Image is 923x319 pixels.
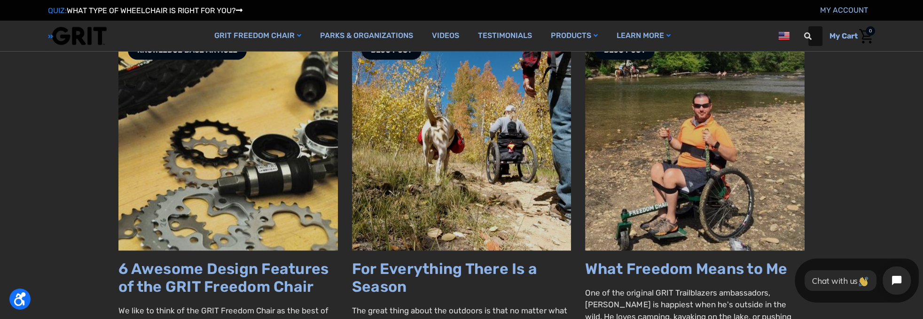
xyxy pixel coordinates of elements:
[585,260,787,278] a: What Freedom Means to Me
[829,31,858,40] span: My Cart
[205,21,311,51] a: GRIT Freedom Chair
[607,21,680,51] a: Learn More
[118,31,338,251] img: blog-grit-freedom-chair-design-features.jpg
[48,26,107,46] img: GRIT All-Terrain Wheelchair and Mobility Equipment
[352,31,571,251] img: blog-grit-freedom-chair-every-season.png
[157,38,208,47] span: Phone Number
[585,31,805,251] img: blog-jeremy.jpg
[118,260,329,296] a: 6 Awesome Design Features of the GRIT Freedom Chair
[352,260,537,296] a: For Everything There Is a Season
[541,21,607,51] a: Products
[822,26,875,46] a: Cart with 0 items
[808,26,822,46] input: Search
[311,21,422,51] a: Parks & Organizations
[778,30,790,42] img: us.png
[859,29,873,44] img: Cart
[866,26,875,36] span: 0
[48,6,242,15] a: QUIZ:WHAT TYPE OF WHEELCHAIR IS RIGHT FOR YOU?
[469,21,541,51] a: Testimonials
[48,6,67,15] span: QUIZ:
[820,6,868,15] a: Account
[422,21,469,51] a: Videos
[795,258,919,303] iframe: Tidio Chat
